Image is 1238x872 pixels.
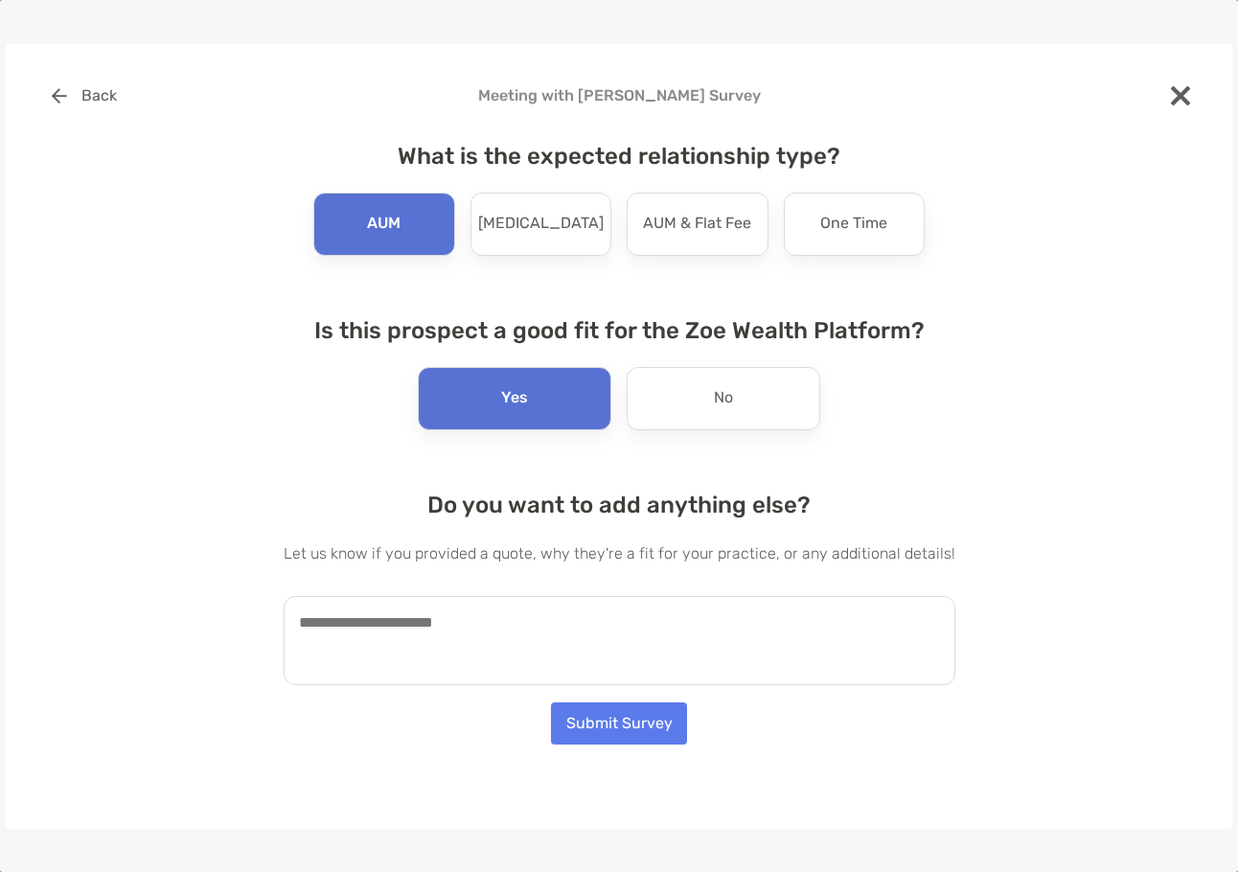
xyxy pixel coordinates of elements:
[284,317,955,344] h4: Is this prospect a good fit for the Zoe Wealth Platform?
[551,702,687,745] button: Submit Survey
[478,209,604,240] p: [MEDICAL_DATA]
[36,75,131,117] button: Back
[643,209,751,240] p: AUM & Flat Fee
[52,88,67,103] img: button icon
[1171,86,1190,105] img: close modal
[501,383,528,414] p: Yes
[367,209,401,240] p: AUM
[284,541,955,565] p: Let us know if you provided a quote, why they're a fit for your practice, or any additional details!
[284,492,955,518] h4: Do you want to add anything else?
[36,86,1202,104] h4: Meeting with [PERSON_NAME] Survey
[284,143,955,170] h4: What is the expected relationship type?
[714,383,733,414] p: No
[820,209,887,240] p: One Time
